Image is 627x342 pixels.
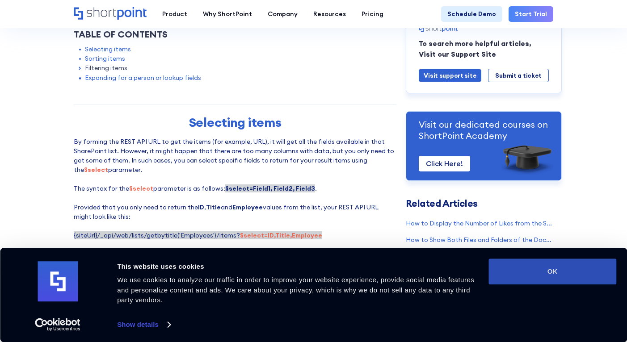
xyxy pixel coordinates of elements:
[162,9,187,19] div: Product
[74,7,147,21] a: Home
[240,231,322,239] strong: $select=ID,Title,Employee
[38,262,78,302] img: logo
[362,9,383,19] div: Pricing
[406,235,553,245] a: How to Show Both Files and Folders of the Document Library in a ShortPoint Element
[354,6,391,22] a: Pricing
[313,9,346,19] div: Resources
[232,203,263,211] strong: Employee
[85,63,127,73] a: Filtering items
[419,119,549,142] p: Visit our dedicated courses on ShortPoint Academy
[154,6,195,22] a: Product
[85,54,125,63] a: Sorting items
[260,6,306,22] a: Company
[268,9,298,19] div: Company
[306,6,354,22] a: Resources
[198,203,204,211] strong: ID
[85,45,131,54] a: Selecting items
[117,276,474,304] span: We use cookies to analyze our traffic in order to improve your website experience, provide social...
[206,203,221,211] strong: Title
[19,318,97,331] a: Usercentrics Cookiebot - opens in a new window
[406,199,553,208] h3: Related Articles
[509,6,553,22] a: Start Trial
[74,115,397,130] h2: Selecting items
[419,156,470,171] a: Click Here!
[74,231,322,239] span: {siteUrl}/_api/web/lists/getbytitle('Employees')/items?
[74,137,397,241] p: By forming the REST API URL to get the items (for example, URL), it will get all the fields avail...
[84,166,108,174] strong: $select
[195,6,260,22] a: Why ShortPoint
[203,9,252,19] div: Why ShortPoint
[419,69,481,81] a: Visit support site
[74,28,397,41] div: Table of Contents
[117,318,170,331] a: Show details
[225,184,315,192] strong: $select=Field1, Field2, Field3
[129,184,153,192] strong: $select
[117,261,478,272] div: This website uses cookies
[488,259,616,284] button: OK
[85,73,201,83] a: Expanding for a person or lookup fields
[488,68,549,82] a: Submit a ticket
[419,38,549,59] p: To search more helpful articles, Visit our Support Site
[406,219,553,228] a: How to Display the Number of Likes from the SharePoint List Items
[441,6,502,22] a: Schedule Demo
